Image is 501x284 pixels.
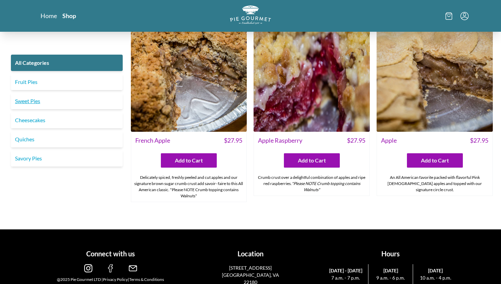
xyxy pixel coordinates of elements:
[254,172,369,196] div: Crumb crust over a delightful combination of apples and ripe red raspberries.
[11,93,123,109] a: Sweet Pies
[161,153,217,168] button: Add to Cart
[62,12,76,20] a: Shop
[323,248,458,259] h1: Hours
[43,276,178,283] div: @2025 Pie Gourmet LTD | |
[230,5,271,26] a: Logo
[129,267,137,273] a: email
[84,264,92,272] img: instagram
[377,172,492,196] div: An All American favorite packed with flavorful Pink [DEMOGRAPHIC_DATA] apples and topped with our...
[11,74,123,90] a: Fruit Pies
[129,264,137,272] img: email
[421,156,449,165] span: Add to Cart
[135,136,170,145] span: French Apple
[43,248,178,259] h1: Connect with us
[326,274,365,281] span: 7 a.m. - 7 p.m.
[11,150,123,167] a: Savory Pies
[326,267,365,274] span: [DATE] - [DATE]
[377,15,493,132] img: Apple
[381,136,397,145] span: Apple
[470,136,488,145] span: $ 27.95
[258,136,302,145] span: Apple Raspberry
[106,264,115,272] img: facebook
[230,5,271,24] img: logo
[11,131,123,147] a: Quiches
[11,112,123,128] a: Cheesecakes
[41,12,57,20] a: Home
[460,12,469,20] button: Menu
[347,136,365,145] span: $ 27.95
[103,277,128,282] a: Privacy Policy
[298,156,326,165] span: Add to Cart
[416,274,455,281] span: 10 a.m. - 4 p.m.
[175,156,203,165] span: Add to Cart
[131,15,247,132] img: French Apple
[224,136,242,145] span: $ 27.95
[254,15,370,132] img: Apple Raspberry
[131,172,247,202] div: Delicately spiced, freshly peeled and cut apples and our signature brown sugar crumb crust add sa...
[183,248,318,259] h1: Location
[371,274,410,281] span: 9 a.m. - 6 p.m.
[284,153,340,168] button: Add to Cart
[292,181,360,192] em: *Please NOTE Crumb topping contains Walnuts*
[407,153,463,168] button: Add to Cart
[416,267,455,274] span: [DATE]
[84,267,92,273] a: instagram
[371,267,410,274] span: [DATE]
[217,264,284,271] p: [STREET_ADDRESS]
[106,267,115,273] a: facebook
[129,277,164,282] a: Terms & Conditions
[11,55,123,71] a: All Categories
